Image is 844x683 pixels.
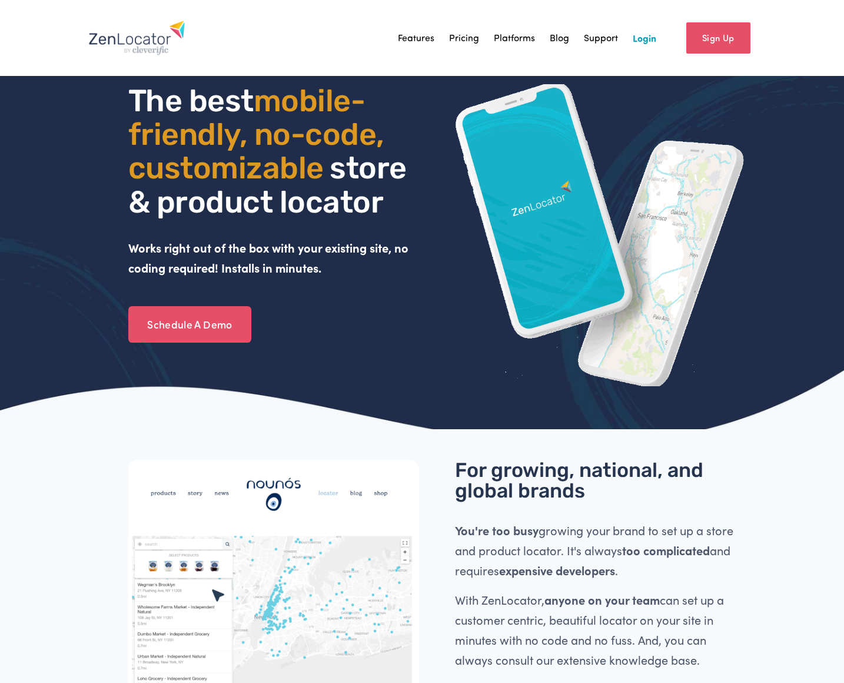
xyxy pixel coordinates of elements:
[544,592,660,608] strong: anyone on your team
[128,82,254,119] span: The best
[686,22,750,54] a: Sign Up
[494,29,535,47] a: Platforms
[398,29,434,47] a: Features
[455,522,539,538] strong: You're too busy
[584,29,618,47] a: Support
[128,150,413,220] span: store & product locator
[128,240,411,276] strong: Works right out of the box with your existing site, no coding required! Installs in minutes.
[455,592,727,668] span: With ZenLocator, can set up a customer centric, beautiful locator on your site in minutes with no...
[622,542,710,558] strong: too complicated
[455,458,708,503] span: For growing, national, and global brands
[633,29,656,47] a: Login
[88,20,185,55] img: Zenlocator
[449,29,479,47] a: Pricing
[455,84,746,386] img: ZenLocator phone mockup gif
[499,562,615,578] strong: expensive developers
[455,522,736,578] span: growing your brand to set up a store and product locator. It's always and requires .
[550,29,569,47] a: Blog
[128,306,251,343] a: Schedule A Demo
[128,82,391,186] span: mobile- friendly, no-code, customizable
